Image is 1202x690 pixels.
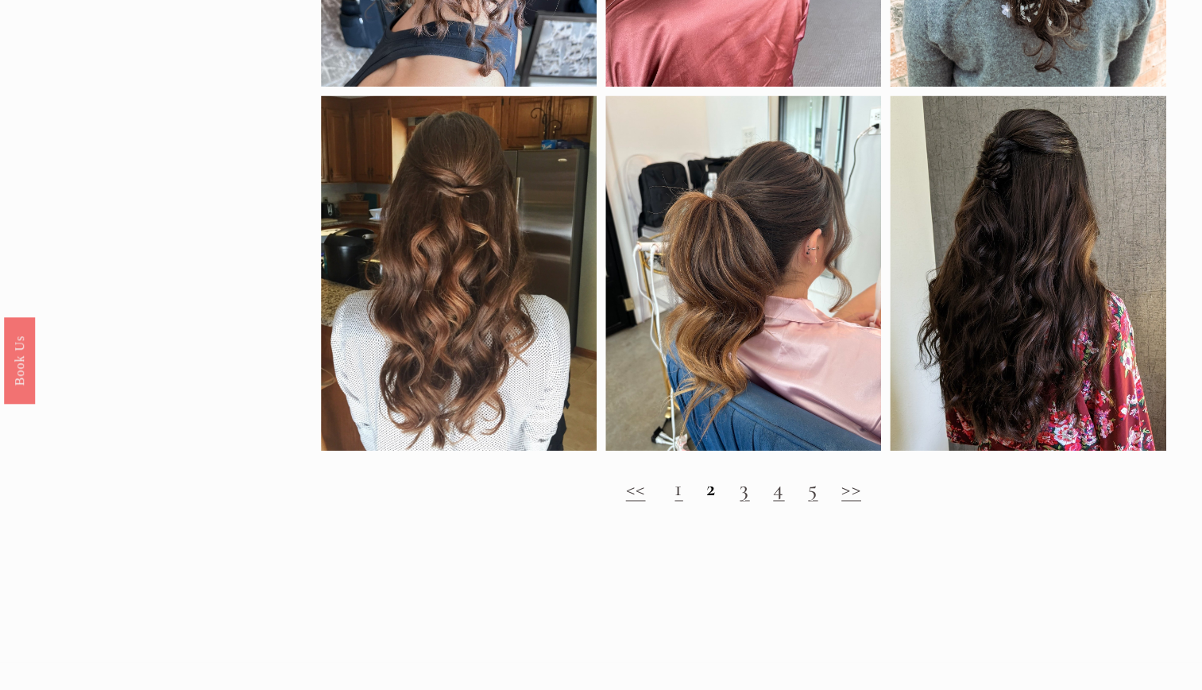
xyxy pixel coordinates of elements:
a: << [626,475,646,502]
a: 1 [674,475,682,502]
a: 4 [773,475,784,502]
a: 5 [808,475,817,502]
strong: 2 [706,475,716,502]
a: Book Us [4,317,35,404]
a: >> [841,475,861,502]
a: 3 [740,475,749,502]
